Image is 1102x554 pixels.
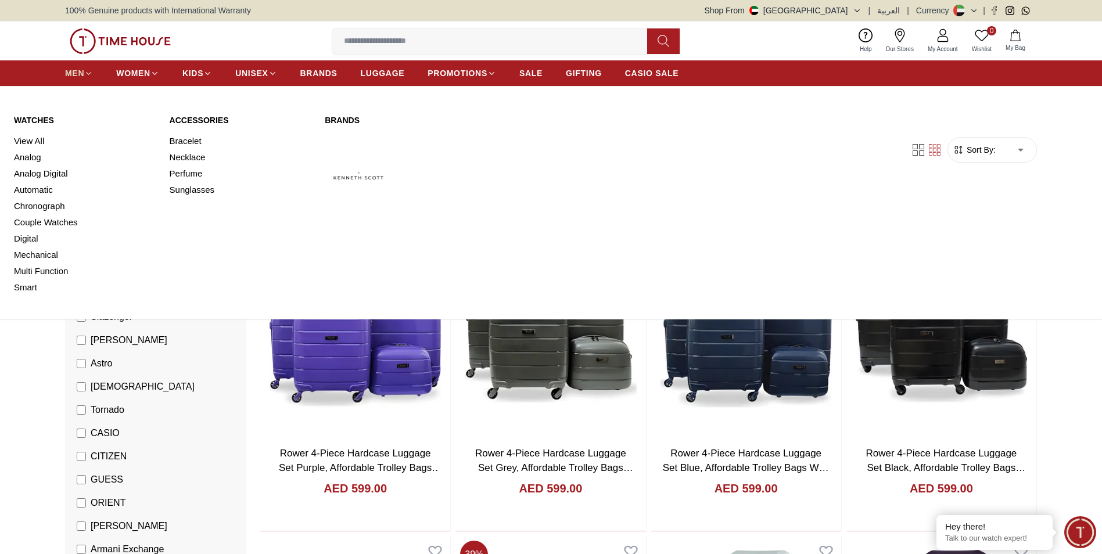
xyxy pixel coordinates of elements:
[1006,6,1014,15] a: Instagram
[14,114,156,126] a: Watches
[14,182,156,198] a: Automatic
[235,63,277,84] a: UNISEX
[519,63,543,84] a: SALE
[170,182,311,198] a: Sunglasses
[1064,516,1096,548] div: Chat Widget
[300,67,338,79] span: BRANDS
[866,448,1025,503] a: Rower 4-Piece Hardcase Luggage Set Black, Affordable Trolley Bags With 14" Cosmetic Box [DOMAIN_N...
[945,534,1044,544] p: Talk to our watch expert!
[77,521,86,531] input: [PERSON_NAME]
[91,333,167,347] span: [PERSON_NAME]
[953,144,996,156] button: Sort By:
[879,26,921,56] a: Our Stores
[428,63,496,84] a: PROMOTIONS
[715,480,778,497] h4: AED 599.00
[182,63,212,84] a: KIDS
[853,26,879,56] a: Help
[279,448,441,488] a: Rower 4-Piece Hardcase Luggage Set Purple, Affordable Trolley Bags With 14" Cosmetic Box IN4.Purple
[663,448,830,488] a: Rower 4-Piece Hardcase Luggage Set Blue, Affordable Trolley Bags With 14" Cosmetic Box [DOMAIN_NAME]
[881,45,918,53] span: Our Stores
[1021,6,1030,15] a: Whatsapp
[182,67,203,79] span: KIDS
[235,67,268,79] span: UNISEX
[945,521,1044,533] div: Hey there!
[14,166,156,182] a: Analog Digital
[91,403,124,417] span: Tornado
[300,63,338,84] a: BRANDS
[999,27,1032,55] button: My Bag
[705,5,862,16] button: Shop From[GEOGRAPHIC_DATA]
[170,166,311,182] a: Perfume
[519,67,543,79] span: SALE
[77,336,86,345] input: [PERSON_NAME]
[170,133,311,149] a: Bracelet
[14,231,156,247] a: Digital
[868,5,871,16] span: |
[116,67,150,79] span: WOMEN
[877,5,900,16] button: العربية
[77,452,86,461] input: CITIZEN
[519,480,582,497] h4: AED 599.00
[91,473,123,487] span: GUESS
[983,5,985,16] span: |
[91,426,120,440] span: CASIO
[14,133,156,149] a: View All
[77,475,86,484] input: GUESS
[65,63,93,84] a: MEN
[361,63,405,84] a: LUGGAGE
[990,6,999,15] a: Facebook
[116,63,159,84] a: WOMEN
[77,429,86,438] input: CASIO
[77,545,86,554] input: Armani Exchange
[625,63,679,84] a: CASIO SALE
[566,63,602,84] a: GIFTING
[1001,44,1030,52] span: My Bag
[14,198,156,214] a: Chronograph
[77,359,86,368] input: Astro
[923,45,963,53] span: My Account
[965,26,999,56] a: 0Wishlist
[566,67,602,79] span: GIFTING
[91,449,127,463] span: CITIZEN
[91,380,195,394] span: [DEMOGRAPHIC_DATA]
[916,5,954,16] div: Currency
[170,149,311,166] a: Necklace
[855,45,877,53] span: Help
[14,214,156,231] a: Couple Watches
[324,480,387,497] h4: AED 599.00
[14,149,156,166] a: Analog
[325,114,622,126] a: Brands
[14,279,156,296] a: Smart
[428,67,487,79] span: PROMOTIONS
[325,210,392,277] img: Slazenger
[91,357,112,370] span: Astro
[77,405,86,415] input: Tornado
[70,28,171,54] img: ...
[77,498,86,508] input: ORIENT
[91,519,167,533] span: [PERSON_NAME]
[91,496,125,510] span: ORIENT
[964,144,996,156] span: Sort By:
[910,480,973,497] h4: AED 599.00
[14,247,156,263] a: Mechanical
[77,382,86,391] input: [DEMOGRAPHIC_DATA]
[749,6,759,15] img: United Arab Emirates
[361,67,405,79] span: LUGGAGE
[987,26,996,35] span: 0
[475,448,633,488] a: Rower 4-Piece Hardcase Luggage Set Grey, Affordable Trolley Bags With 14" Cosmetic Box IN4.Grey
[170,114,311,126] a: Accessories
[967,45,996,53] span: Wishlist
[65,5,251,16] span: 100% Genuine products with International Warranty
[907,5,909,16] span: |
[14,263,156,279] a: Multi Function
[625,67,679,79] span: CASIO SALE
[65,67,84,79] span: MEN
